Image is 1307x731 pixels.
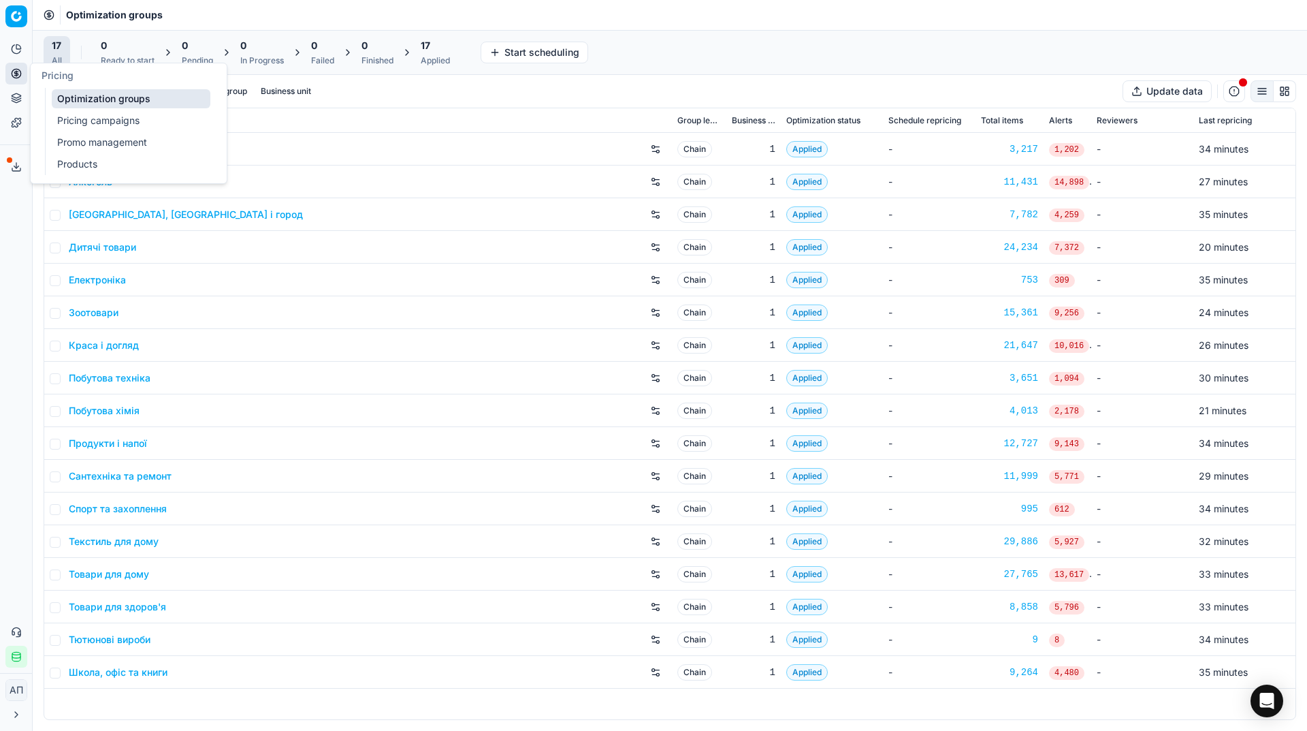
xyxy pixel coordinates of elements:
[1199,176,1248,187] span: 27 minutes
[883,264,975,296] td: -
[677,632,712,648] span: Chain
[677,435,712,452] span: Chain
[981,600,1038,614] div: 8,858
[981,567,1038,581] div: 27,765
[981,240,1038,254] a: 24,234
[1199,274,1248,285] span: 35 minutes
[732,142,775,156] div: 1
[1199,568,1248,580] span: 33 minutes
[981,502,1038,516] div: 995
[981,339,1038,352] div: 21,647
[1049,470,1084,484] span: 5,771
[69,469,172,483] a: Сантехніка та ремонт
[883,394,975,427] td: -
[69,535,159,548] a: Текстиль для дому
[52,39,61,52] span: 17
[101,39,107,52] span: 0
[69,208,303,221] a: [GEOGRAPHIC_DATA], [GEOGRAPHIC_DATA] і город
[1199,437,1248,449] span: 34 minutes
[42,69,74,81] span: Pricing
[786,305,828,321] span: Applied
[1091,656,1193,689] td: -
[52,111,210,130] a: Pricing campaigns
[52,133,210,152] a: Promo management
[883,329,975,362] td: -
[1049,372,1084,386] span: 1,094
[69,633,150,647] a: Тютюнові вироби
[1091,231,1193,264] td: -
[883,198,975,231] td: -
[677,141,712,157] span: Chain
[69,240,136,254] a: Дитячі товари
[1199,405,1246,416] span: 21 minutes
[981,633,1038,647] a: 9
[981,404,1038,418] a: 4,013
[1049,241,1084,255] span: 7,372
[732,567,775,581] div: 1
[732,371,775,385] div: 1
[1091,329,1193,362] td: -
[677,403,712,419] span: Chain
[1199,634,1248,645] span: 34 minutes
[69,567,149,581] a: Товари для дому
[6,680,27,700] span: АП
[786,599,828,615] span: Applied
[240,55,284,66] div: In Progress
[883,460,975,493] td: -
[883,362,975,394] td: -
[481,42,588,63] button: Start scheduling
[1091,394,1193,427] td: -
[1049,503,1075,516] span: 612
[883,656,975,689] td: -
[677,501,712,517] span: Chain
[883,493,975,525] td: -
[1123,80,1212,102] button: Update data
[311,55,334,66] div: Failed
[981,666,1038,679] a: 9,264
[69,339,139,352] a: Краса і догляд
[1199,241,1248,253] span: 20 minutes
[981,469,1038,483] a: 11,999
[101,55,155,66] div: Ready to start
[786,206,828,223] span: Applied
[1199,666,1248,678] span: 35 minutes
[311,39,317,52] span: 0
[69,404,140,418] a: Побутова хімія
[981,273,1038,287] a: 753
[677,664,712,681] span: Chain
[883,427,975,460] td: -
[1199,143,1248,155] span: 34 minutes
[1091,623,1193,656] td: -
[1049,437,1084,451] span: 9,143
[1091,591,1193,623] td: -
[786,174,828,190] span: Applied
[421,39,430,52] span: 17
[1199,535,1248,547] span: 32 minutes
[1250,685,1283,717] div: Open Intercom Messenger
[1199,307,1248,318] span: 24 minutes
[1049,666,1084,680] span: 4,480
[677,533,712,550] span: Chain
[1091,264,1193,296] td: -
[883,623,975,656] td: -
[732,666,775,679] div: 1
[1199,601,1248,612] span: 33 minutes
[786,115,860,126] span: Optimization status
[981,371,1038,385] a: 3,651
[1097,115,1137,126] span: Reviewers
[1049,176,1089,189] span: 14,898
[981,175,1038,189] a: 11,431
[69,666,167,679] a: Школа, офіс та книги
[69,600,166,614] a: Товари для здоров'я
[1049,634,1065,647] span: 8
[883,558,975,591] td: -
[786,435,828,452] span: Applied
[786,370,828,386] span: Applied
[1049,115,1072,126] span: Alerts
[677,206,712,223] span: Chain
[1199,339,1248,351] span: 26 minutes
